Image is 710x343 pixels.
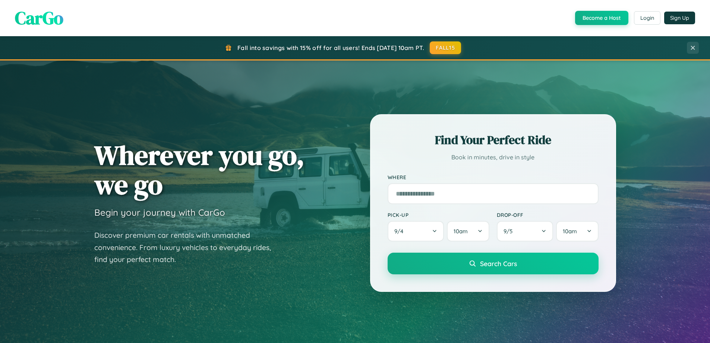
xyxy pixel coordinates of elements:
[388,212,489,218] label: Pick-up
[388,152,599,163] p: Book in minutes, drive in style
[634,11,660,25] button: Login
[94,207,225,218] h3: Begin your journey with CarGo
[94,229,281,266] p: Discover premium car rentals with unmatched convenience. From luxury vehicles to everyday rides, ...
[94,140,304,199] h1: Wherever you go, we go
[556,221,598,241] button: 10am
[388,174,599,180] label: Where
[394,228,407,235] span: 9 / 4
[237,44,424,52] span: Fall into savings with 15% off for all users! Ends [DATE] 10am PT.
[447,221,489,241] button: 10am
[563,228,577,235] span: 10am
[575,11,628,25] button: Become a Host
[664,12,695,24] button: Sign Up
[388,253,599,274] button: Search Cars
[388,132,599,148] h2: Find Your Perfect Ride
[430,41,461,54] button: FALL15
[480,259,517,268] span: Search Cars
[497,212,599,218] label: Drop-off
[15,6,63,30] span: CarGo
[454,228,468,235] span: 10am
[504,228,516,235] span: 9 / 5
[388,221,444,241] button: 9/4
[497,221,553,241] button: 9/5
